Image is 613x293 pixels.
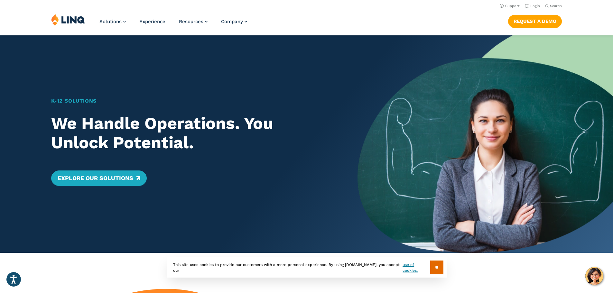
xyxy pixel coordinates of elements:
span: Resources [179,19,203,24]
img: Home Banner [358,35,613,253]
h2: We Handle Operations. You Unlock Potential. [51,114,333,152]
a: Login [525,4,540,8]
button: Open Search Bar [545,4,562,8]
a: Request a Demo [508,15,562,28]
a: Solutions [99,19,126,24]
a: use of cookies. [403,262,430,273]
img: LINQ | K‑12 Software [51,14,85,26]
span: Company [221,19,243,24]
a: Experience [139,19,165,24]
button: Hello, have a question? Let’s chat. [585,267,603,285]
nav: Primary Navigation [99,14,247,35]
a: Company [221,19,247,24]
div: This site uses cookies to provide our customers with a more personal experience. By using [DOMAIN... [167,257,447,278]
span: Search [550,4,562,8]
h1: K‑12 Solutions [51,97,333,105]
a: Support [500,4,520,8]
span: Solutions [99,19,122,24]
nav: Button Navigation [508,14,562,28]
a: Resources [179,19,208,24]
a: Explore Our Solutions [51,170,147,186]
